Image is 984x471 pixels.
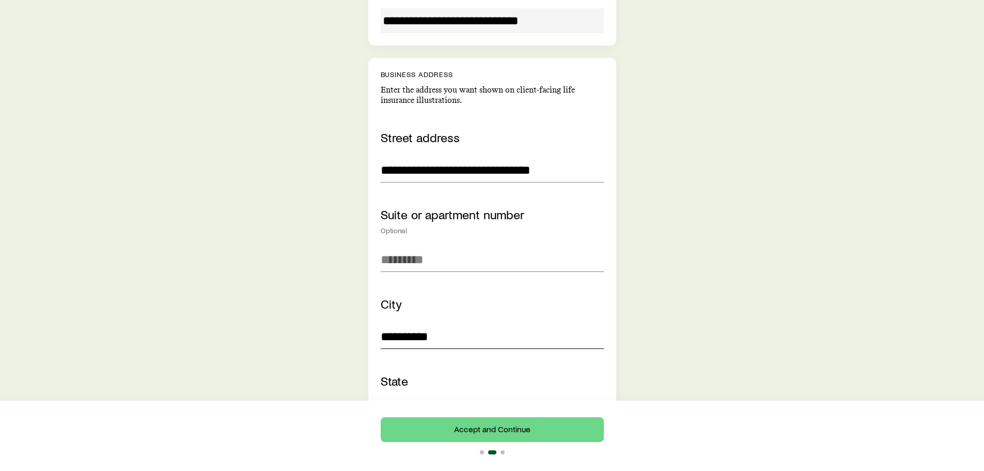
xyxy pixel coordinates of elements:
[381,226,604,235] div: Optional
[381,130,460,145] label: Street address
[381,296,402,311] label: City
[381,85,604,105] p: Enter the address you want shown on client-facing life insurance illustrations.
[381,417,604,442] button: Accept and Continue
[381,70,604,79] p: Business address
[381,207,524,222] label: Suite or apartment number
[381,8,604,33] input: Firm name
[381,373,408,388] label: State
